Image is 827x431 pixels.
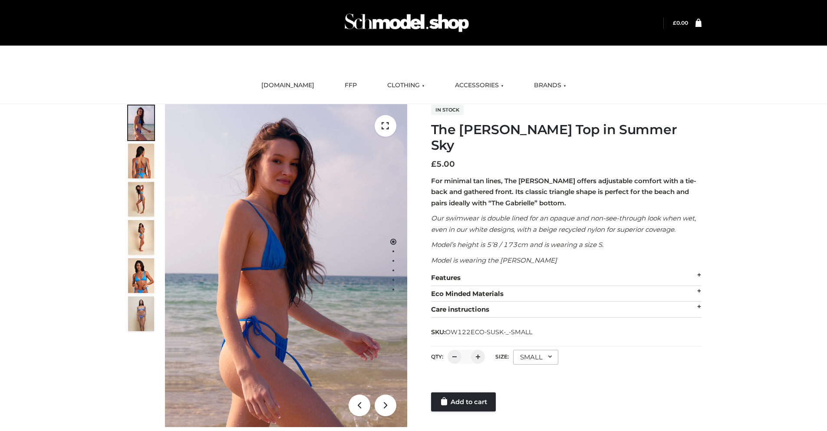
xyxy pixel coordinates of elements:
[527,76,573,95] a: BRANDS
[431,159,436,169] span: £
[431,353,443,360] label: QTY:
[445,328,532,336] span: OW122ECO-SUSK-_-SMALL
[431,122,702,153] h1: The [PERSON_NAME] Top in Summer Sky
[495,353,509,360] label: Size:
[128,258,154,293] img: 2.Alex-top_CN-1-1-2.jpg
[431,256,557,264] em: Model is wearing the [PERSON_NAME]
[255,76,321,95] a: [DOMAIN_NAME]
[448,76,510,95] a: ACCESSORIES
[431,302,702,318] div: Care instructions
[381,76,431,95] a: CLOTHING
[165,104,407,427] img: 1.Alex-top_SS-1_4464b1e7-c2c9-4e4b-a62c-58381cd673c0 (1)
[431,240,603,249] em: Model’s height is 5’8 / 173cm and is wearing a size S.
[673,20,688,26] a: £0.00
[431,214,696,234] em: Our swimwear is double lined for an opaque and non-see-through look when wet, even in our white d...
[128,296,154,331] img: SSVC.jpg
[128,220,154,255] img: 3.Alex-top_CN-1-1-2.jpg
[338,76,363,95] a: FFP
[431,392,496,411] a: Add to cart
[431,177,696,207] strong: For minimal tan lines, The [PERSON_NAME] offers adjustable comfort with a tie-back and gathered f...
[128,105,154,140] img: 1.Alex-top_SS-1_4464b1e7-c2c9-4e4b-a62c-58381cd673c0-1.jpg
[431,270,702,286] div: Features
[431,286,702,302] div: Eco Minded Materials
[342,6,472,40] img: Schmodel Admin 964
[431,159,455,169] bdi: 5.00
[128,144,154,178] img: 5.Alex-top_CN-1-1_1-1.jpg
[431,105,464,115] span: In stock
[513,350,558,365] div: SMALL
[673,20,688,26] bdi: 0.00
[673,20,676,26] span: £
[128,182,154,217] img: 4.Alex-top_CN-1-1-2.jpg
[431,327,533,337] span: SKU:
